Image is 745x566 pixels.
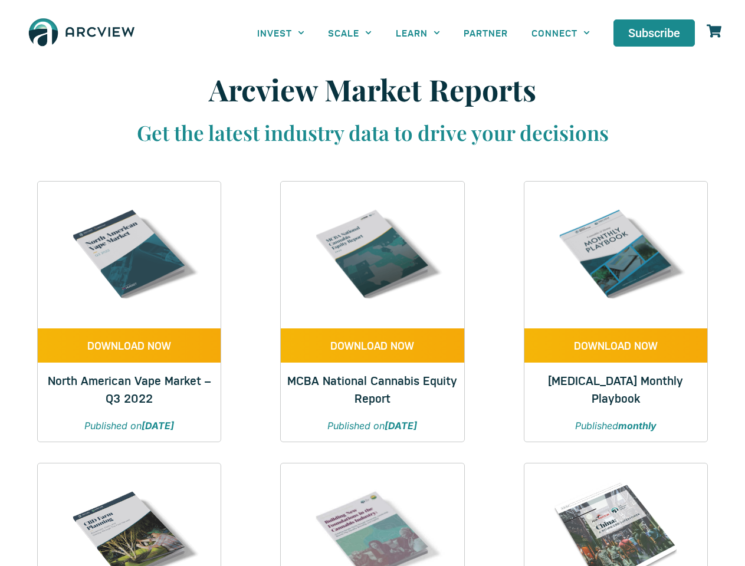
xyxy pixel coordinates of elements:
a: North American Vape Market – Q3 2022 [48,372,211,406]
nav: Menu [245,19,602,46]
img: Q3 2022 VAPE REPORT [56,182,202,328]
span: DOWNLOAD NOW [87,340,171,351]
a: MCBA National Cannabis Equity Report [287,372,457,406]
p: Published on [293,419,452,433]
a: DOWNLOAD NOW [281,328,464,363]
a: Subscribe [613,19,695,47]
a: DOWNLOAD NOW [38,328,221,363]
a: DOWNLOAD NOW [524,328,707,363]
h1: Arcview Market Reports [54,72,691,107]
a: CONNECT [520,19,602,46]
strong: [DATE] [142,420,174,432]
a: INVEST [245,19,316,46]
img: The Arcview Group [24,12,140,54]
a: SCALE [316,19,383,46]
p: Published on [50,419,209,433]
h3: Get the latest industry data to drive your decisions [54,119,691,146]
a: LEARN [384,19,452,46]
strong: monthly [618,420,657,432]
p: Published [536,419,695,433]
span: DOWNLOAD NOW [574,340,658,351]
a: [MEDICAL_DATA] Monthly Playbook [548,372,683,406]
strong: [DATE] [385,420,417,432]
span: Subscribe [628,27,680,39]
img: Cannabis & Hemp Monthly Playbook [543,182,689,328]
span: DOWNLOAD NOW [330,340,414,351]
a: PARTNER [452,19,520,46]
